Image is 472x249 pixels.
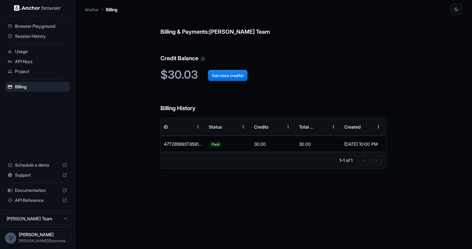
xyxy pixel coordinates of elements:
span: Usage [15,48,67,55]
div: [DATE] 10:00 PM [344,136,383,152]
button: Menu [192,121,204,132]
p: Anchor [85,6,99,13]
button: Menu [238,121,249,132]
button: Sort [226,121,238,132]
div: Billing [5,82,70,92]
span: API Reference [15,197,60,203]
span: Vipin Tanna [19,232,54,237]
span: Paid [209,136,222,152]
div: Usage [5,46,70,56]
span: vipin@axiotree.com [19,238,68,243]
button: Sort [361,121,373,132]
button: Menu [283,121,294,132]
span: Session History [15,33,67,39]
p: 1–1 of 1 [339,157,352,164]
span: API Keys [15,58,67,65]
div: Session History [5,31,70,41]
button: Open menu [71,232,82,244]
span: Project [15,68,67,75]
div: Total Cost [299,124,316,129]
img: Anchor Logo [14,5,61,11]
button: Menu [373,121,384,132]
h6: Credit Balance [160,41,387,63]
div: Credits [254,124,268,129]
nav: breadcrumb [85,6,117,13]
span: Browser Playground [15,23,67,29]
button: Get more credits! [208,70,248,81]
svg: Your credit balance will be consumed as you use the API. Visit the usage page to view a breakdown... [201,56,205,61]
div: Support [5,170,70,180]
div: Created [344,124,361,129]
button: Menu [328,121,339,132]
div: ID [164,124,168,129]
h6: Billing History [160,91,387,113]
div: Browser Playground [5,21,70,31]
p: Billing [106,6,117,13]
div: Schedule a demo [5,160,70,170]
h2: $30.03 [160,68,387,81]
div: V [5,232,16,244]
button: Sort [271,121,283,132]
div: 30.00 [296,136,341,152]
div: Documentation [5,185,70,195]
button: Sort [317,121,328,132]
div: Status [209,124,222,129]
div: 47T285693T859164W [161,136,206,152]
button: Sort [181,121,192,132]
span: Billing [15,84,67,90]
span: Schedule a demo [15,162,60,168]
div: Project [5,66,70,76]
span: Support [15,172,60,178]
div: 30.00 [251,136,296,152]
span: Documentation [15,187,60,193]
div: API Reference [5,195,70,205]
div: API Keys [5,56,70,66]
h6: Billing & Payments: [PERSON_NAME] Team [160,15,387,37]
